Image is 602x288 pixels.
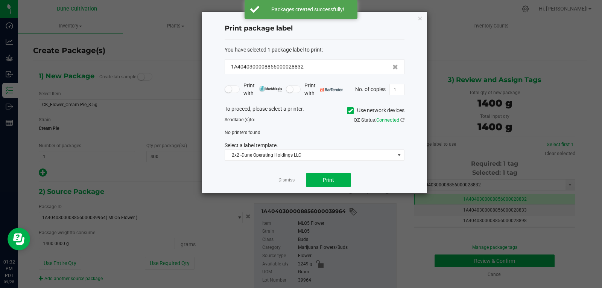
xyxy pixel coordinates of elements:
div: Packages created successfully! [263,6,352,13]
span: Print with [304,82,343,98]
div: : [225,46,404,54]
span: Send to: [225,117,255,122]
h4: Print package label [225,24,404,34]
span: Connected [376,117,399,123]
span: label(s) [235,117,250,122]
span: You have selected 1 package label to print [225,47,322,53]
span: 1A4040300008856000028832 [231,63,304,71]
div: To proceed, please select a printer. [219,105,410,116]
span: No printers found [225,130,260,135]
span: Print [323,177,334,183]
span: QZ Status: [354,117,404,123]
div: Select a label template. [219,142,410,149]
iframe: Resource center [8,228,30,250]
button: Print [306,173,351,187]
label: Use network devices [347,107,404,114]
a: Dismiss [278,177,295,183]
span: Print with [243,82,282,98]
span: 2x2 -Dune Operating Holdings LLC [225,150,395,160]
img: bartender.png [320,88,343,91]
img: mark_magic_cybra.png [259,86,282,91]
span: No. of copies [355,86,386,92]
